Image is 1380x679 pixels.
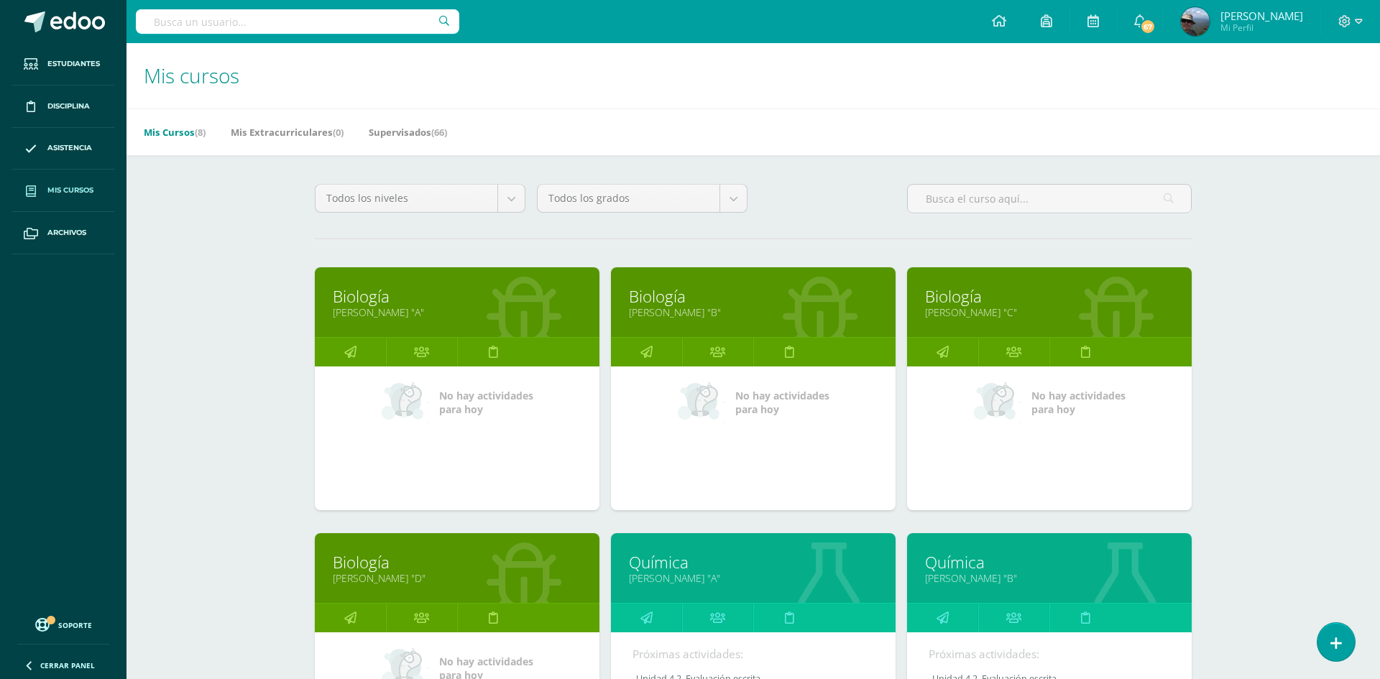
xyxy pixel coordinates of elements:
[439,389,533,416] span: No hay actividades para hoy
[40,660,95,670] span: Cerrar panel
[538,185,747,212] a: Todos los grados
[333,285,581,308] a: Biología
[11,86,115,128] a: Disciplina
[431,126,447,139] span: (66)
[629,551,878,573] a: Química
[925,305,1174,319] a: [PERSON_NAME] "C"
[1181,7,1210,36] img: e57d4945eb58c8e9487f3e3570aa7150.png
[144,62,239,89] span: Mis cursos
[333,571,581,585] a: [PERSON_NAME] "D"
[11,170,115,212] a: Mis cursos
[925,551,1174,573] a: Química
[326,185,487,212] span: Todos los niveles
[548,185,709,212] span: Todos los grados
[629,571,878,585] a: [PERSON_NAME] "A"
[1220,22,1303,34] span: Mi Perfil
[369,121,447,144] a: Supervisados(66)
[136,9,459,34] input: Busca un usuario...
[47,101,90,112] span: Disciplina
[11,128,115,170] a: Asistencia
[632,647,874,662] div: Próximas actividades:
[925,571,1174,585] a: [PERSON_NAME] "B"
[629,285,878,308] a: Biología
[17,614,109,634] a: Soporte
[144,121,206,144] a: Mis Cursos(8)
[1031,389,1126,416] span: No hay actividades para hoy
[47,227,86,239] span: Archivos
[47,185,93,196] span: Mis cursos
[333,126,344,139] span: (0)
[929,647,1170,662] div: Próximas actividades:
[47,58,100,70] span: Estudiantes
[47,142,92,154] span: Asistencia
[629,305,878,319] a: [PERSON_NAME] "B"
[333,305,581,319] a: [PERSON_NAME] "A"
[11,43,115,86] a: Estudiantes
[58,620,92,630] span: Soporte
[1140,19,1156,34] span: 67
[382,381,429,424] img: no_activities_small.png
[925,285,1174,308] a: Biología
[231,121,344,144] a: Mis Extracurriculares(0)
[735,389,829,416] span: No hay actividades para hoy
[908,185,1191,213] input: Busca el curso aquí...
[1220,9,1303,23] span: [PERSON_NAME]
[974,381,1021,424] img: no_activities_small.png
[11,212,115,254] a: Archivos
[195,126,206,139] span: (8)
[316,185,525,212] a: Todos los niveles
[333,551,581,573] a: Biología
[678,381,725,424] img: no_activities_small.png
